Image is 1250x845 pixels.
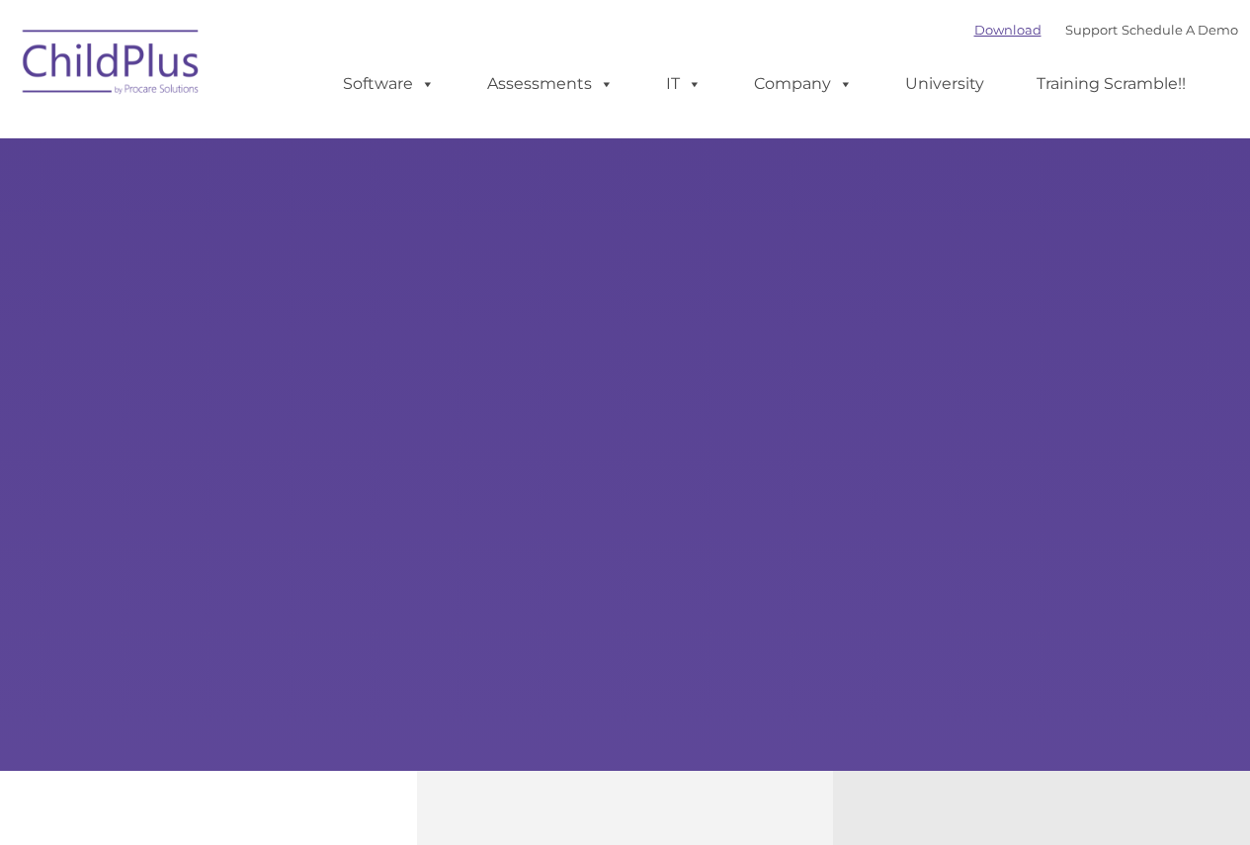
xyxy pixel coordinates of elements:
a: Schedule A Demo [1122,22,1238,38]
a: Company [734,64,873,104]
font: | [974,22,1238,38]
a: Download [974,22,1042,38]
a: University [885,64,1004,104]
img: ChildPlus by Procare Solutions [13,16,210,115]
a: Software [323,64,455,104]
a: Support [1065,22,1118,38]
a: Training Scramble!! [1017,64,1206,104]
a: Assessments [467,64,633,104]
a: IT [646,64,721,104]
